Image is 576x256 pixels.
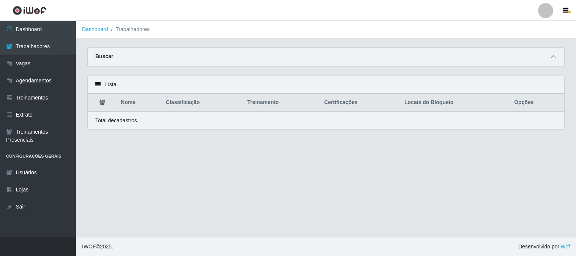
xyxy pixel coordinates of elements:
[76,21,576,38] nav: breadcrumb
[400,94,510,112] th: Locais do Bloqueio
[95,53,113,59] strong: Buscar
[13,6,46,15] img: CoreUI Logo
[82,243,113,251] span: © 2025 .
[559,243,570,250] a: iWof
[116,94,161,112] th: Nome
[95,117,139,125] p: Total de cadastros.
[88,76,564,93] div: Lista
[243,94,320,112] th: Treinamento
[82,26,108,32] a: Dashboard
[161,94,243,112] th: Classificação
[108,25,150,33] li: Trabalhadores
[82,243,96,250] span: IWOF
[320,94,400,112] th: Certificações
[510,94,564,112] th: Opções
[518,243,570,251] span: Desenvolvido por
